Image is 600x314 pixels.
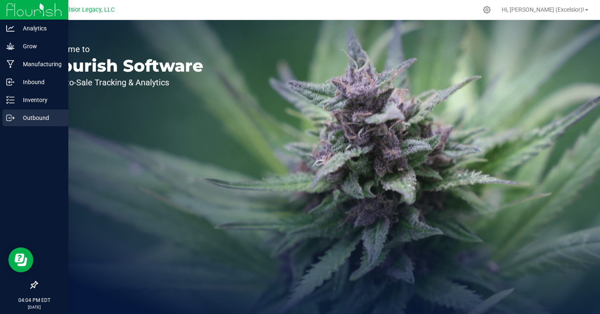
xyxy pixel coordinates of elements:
p: Grow [15,41,65,51]
inline-svg: Grow [6,42,15,50]
inline-svg: Inventory [6,96,15,104]
inline-svg: Analytics [6,24,15,32]
p: [DATE] [4,304,65,310]
p: Flourish Software [45,57,203,74]
span: Excelsior Legacy, LLC [56,6,115,13]
p: Inbound [15,77,65,87]
div: Manage settings [482,6,492,14]
inline-svg: Inbound [6,78,15,86]
inline-svg: Outbound [6,114,15,122]
p: 04:04 PM EDT [4,297,65,304]
p: Inventory [15,95,65,105]
inline-svg: Manufacturing [6,60,15,68]
p: Manufacturing [15,59,65,69]
p: Analytics [15,23,65,33]
p: Welcome to [45,45,203,53]
p: Outbound [15,113,65,123]
iframe: Resource center [8,247,33,272]
p: Seed-to-Sale Tracking & Analytics [45,78,203,87]
span: Hi, [PERSON_NAME] (Excelsior)! [502,6,584,13]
